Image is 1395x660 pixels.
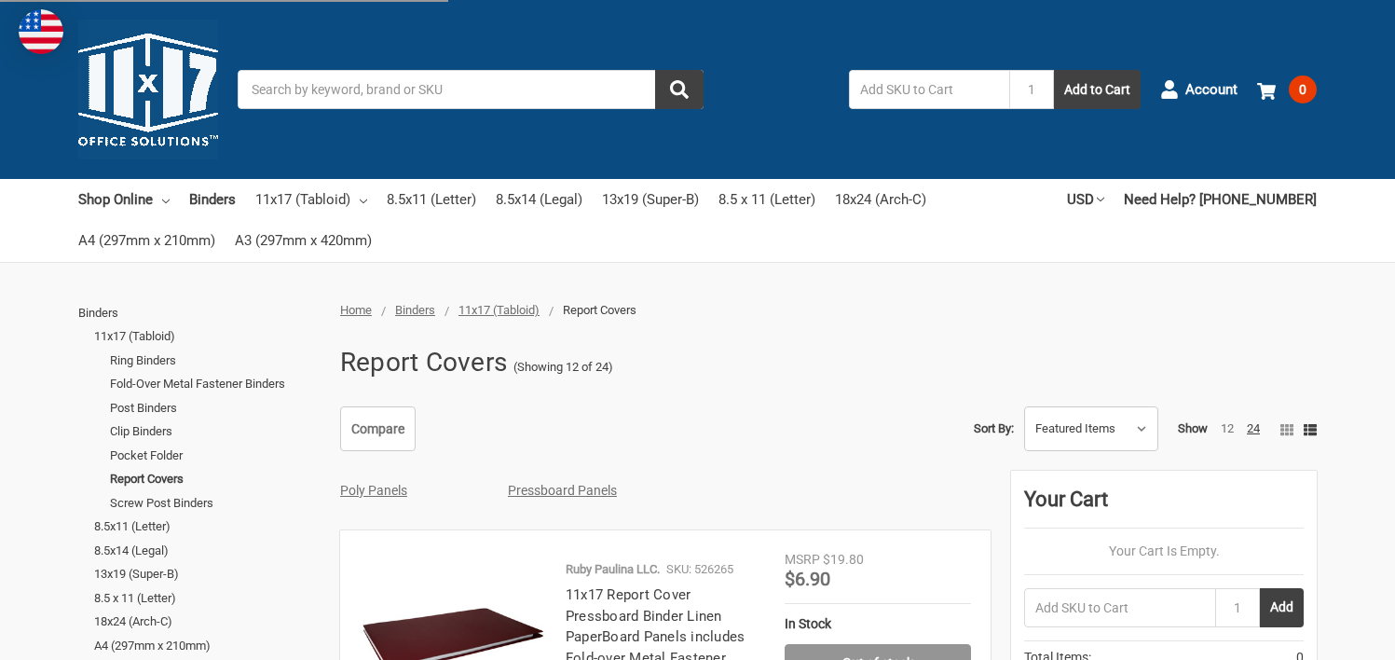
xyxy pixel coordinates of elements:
a: 8.5x14 (Legal) [496,179,582,220]
span: $6.90 [785,568,830,590]
a: 0 [1257,65,1317,114]
a: 13x19 (Super-B) [602,179,699,220]
input: Add SKU to Cart [1024,588,1215,627]
a: Poly Panels [340,483,407,498]
div: Your Cart [1024,484,1304,529]
label: Sort By: [974,415,1014,443]
input: Add SKU to Cart [849,70,1009,109]
a: 12 [1221,421,1234,435]
a: 8.5 x 11 (Letter) [94,586,320,611]
button: Add [1260,588,1304,627]
a: Binders [78,301,320,325]
a: Report Covers [110,467,320,491]
a: Ring Binders [110,349,320,373]
a: Pressboard Panels [508,483,617,498]
a: 8.5x11 (Letter) [387,179,476,220]
a: Need Help? [PHONE_NUMBER] [1124,179,1317,220]
a: 8.5 x 11 (Letter) [718,179,815,220]
a: 18x24 (Arch-C) [835,179,926,220]
p: SKU: 526265 [666,560,733,579]
a: 8.5x14 (Legal) [94,539,320,563]
span: 0 [1289,76,1317,103]
a: Pocket Folder [110,444,320,468]
img: 11x17.com [78,20,218,159]
p: Your Cart Is Empty. [1024,542,1304,561]
a: Home [340,303,372,317]
a: 11x17 (Tabloid) [94,324,320,349]
a: Screw Post Binders [110,491,320,516]
button: Add to Cart [1054,70,1141,109]
h1: Report Covers [340,338,507,387]
input: Search by keyword, brand or SKU [238,70,704,109]
a: 8.5x11 (Letter) [94,515,320,539]
span: $19.80 [823,552,864,567]
a: USD [1067,179,1104,220]
span: Report Covers [563,303,636,317]
span: Show [1178,421,1208,435]
a: 24 [1247,421,1260,435]
a: Shop Online [78,179,170,220]
a: Clip Binders [110,419,320,444]
a: 13x19 (Super-B) [94,562,320,586]
span: Account [1185,79,1238,101]
a: A4 (297mm x 210mm) [94,634,320,658]
p: Ruby Paulina LLC. [566,560,660,579]
a: Fold-Over Metal Fastener Binders [110,372,320,396]
a: 11x17 (Tabloid) [458,303,540,317]
div: MSRP [785,550,820,570]
div: In Stock [785,614,971,634]
span: (Showing 12 of 24) [513,358,613,377]
img: duty and tax information for United States [19,9,63,54]
a: Binders [395,303,435,317]
iframe: Google Customer Reviews [1241,610,1395,660]
a: Post Binders [110,396,320,420]
a: Account [1160,65,1238,114]
a: Binders [189,179,236,220]
a: 18x24 (Arch-C) [94,610,320,634]
a: 11x17 (Tabloid) [255,179,367,220]
a: A4 (297mm x 210mm) [78,220,215,261]
a: Compare [340,406,416,451]
a: A3 (297mm x 420mm) [235,220,372,261]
